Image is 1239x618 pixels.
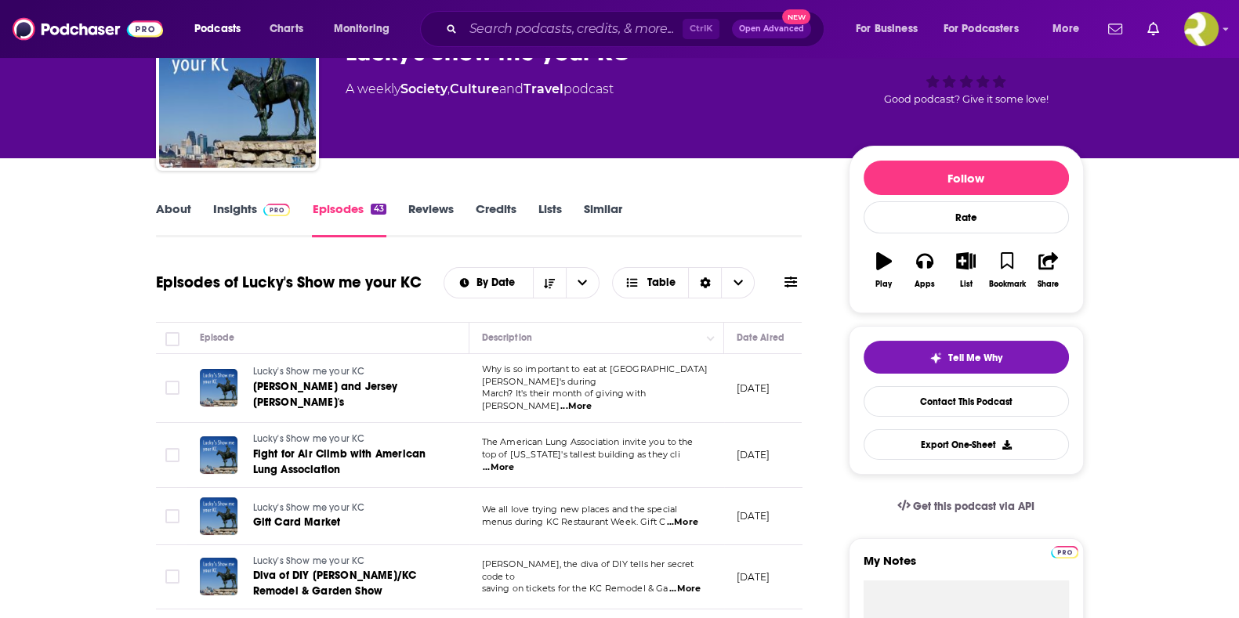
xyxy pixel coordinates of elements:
div: Date Aired [737,328,784,347]
a: Travel [523,81,563,96]
a: Culture [450,81,499,96]
a: Credits [476,201,516,237]
span: [PERSON_NAME], the diva of DIY tells her secret code to [482,558,694,582]
div: Sort Direction [688,268,721,298]
p: [DATE] [737,381,770,395]
span: , [447,81,450,96]
span: ...More [560,400,592,413]
span: For Business [856,18,918,40]
button: open menu [183,16,261,42]
a: [PERSON_NAME] and Jersey [PERSON_NAME]'s [253,379,441,410]
div: 43 [371,204,386,215]
a: Diva of DIY [PERSON_NAME]/KC Remodel & Garden Show [253,568,441,599]
div: Good podcast? Give it some love! [849,22,1084,119]
div: Bookmark [988,280,1025,289]
span: Good podcast? Give it some love! [884,93,1049,105]
span: Toggle select row [165,381,179,395]
span: and [499,81,523,96]
span: [PERSON_NAME] and Jersey [PERSON_NAME]'s [253,380,398,409]
a: Gift Card Market [253,515,440,530]
span: Tell Me Why [948,352,1002,364]
a: Episodes43 [312,201,386,237]
span: Lucky's Show me your KC [253,366,365,377]
a: Lucky's Show me your KC [253,501,440,515]
span: Gift Card Market [253,515,341,529]
a: Lucky's Show me your KC [253,555,441,569]
button: Apps [904,242,945,298]
span: The American Lung Association invite you to the [482,436,694,447]
div: Share [1038,280,1059,289]
a: InsightsPodchaser Pro [213,201,291,237]
img: Podchaser Pro [1051,546,1078,558]
span: top of [US_STATE]'s tallest building as they cli [482,449,680,460]
button: tell me why sparkleTell Me Why [864,341,1069,374]
div: List [960,280,973,289]
span: ...More [667,516,698,529]
span: Charts [270,18,303,40]
img: Podchaser - Follow, Share and Rate Podcasts [13,14,163,44]
span: New [782,9,810,24]
a: Lucky's Show me your KC [253,365,441,379]
a: Show notifications dropdown [1141,16,1165,42]
label: My Notes [864,553,1069,580]
div: Apps [915,280,935,289]
button: Sort Direction [533,268,566,298]
span: Lucky's Show me your KC [253,502,365,513]
a: Lucky's Show me your KC [253,432,441,446]
div: Episode [200,328,235,347]
span: Toggle select row [165,569,179,584]
input: Search podcasts, credits, & more... [463,16,683,42]
button: Choose View [612,267,755,298]
button: open menu [323,16,410,42]
button: Open AdvancedNew [732,20,811,38]
p: [DATE] [737,448,770,461]
button: open menu [444,277,533,288]
a: About [156,201,191,237]
span: Toggle select row [165,448,179,462]
div: Search podcasts, credits, & more... [435,11,839,47]
img: User Profile [1184,12,1219,46]
button: Bookmark [987,242,1027,298]
span: Fight for Air Climb with American Lung Association [253,447,426,476]
span: Monitoring [334,18,389,40]
div: Rate [864,201,1069,233]
img: Lucky's Show me your KC [159,11,316,168]
span: Toggle select row [165,509,179,523]
button: Show profile menu [1184,12,1219,46]
span: March? It's their month of giving with [PERSON_NAME] [482,388,647,411]
span: Table [647,277,676,288]
img: Podchaser Pro [263,204,291,216]
span: Podcasts [194,18,241,40]
p: [DATE] [737,509,770,522]
span: By Date [476,277,520,288]
div: Play [875,280,892,289]
a: Charts [259,16,313,42]
button: Play [864,242,904,298]
span: Diva of DIY [PERSON_NAME]/KC Remodel & Garden Show [253,569,417,598]
span: Open Advanced [739,25,804,33]
div: Description [482,328,532,347]
button: open menu [933,16,1042,42]
span: Lucky's Show me your KC [253,433,365,444]
a: Fight for Air Climb with American Lung Association [253,446,441,478]
img: tell me why sparkle [929,352,942,364]
a: Reviews [408,201,454,237]
button: Share [1027,242,1068,298]
a: Lists [538,201,562,237]
span: Lucky's Show me your KC [253,555,365,566]
button: open menu [845,16,937,42]
span: For Podcasters [944,18,1019,40]
div: A weekly podcast [346,80,614,99]
button: open menu [1042,16,1099,42]
button: Column Actions [701,329,720,348]
h2: Choose List sort [444,267,600,298]
h1: Episodes of Lucky's Show me your KC [156,273,422,292]
a: Similar [584,201,622,237]
span: saving on tickets for the KC Remodel & Ga [482,583,668,594]
a: Pro website [1051,544,1078,558]
a: Contact This Podcast [864,386,1069,417]
span: More [1052,18,1079,40]
span: ...More [669,583,701,595]
button: Follow [864,161,1069,195]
